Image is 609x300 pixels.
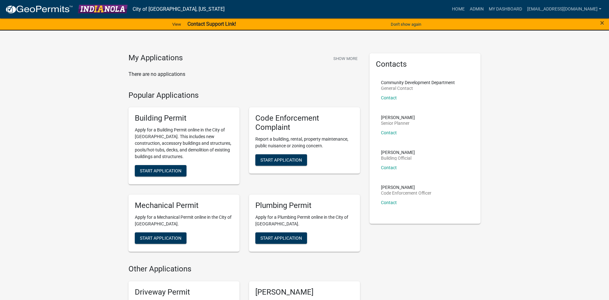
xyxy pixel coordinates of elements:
[381,150,415,155] p: [PERSON_NAME]
[381,200,397,205] a: Contact
[135,114,233,123] h5: Building Permit
[170,19,184,30] a: View
[381,115,415,120] p: [PERSON_NAME]
[255,201,354,210] h5: Plumbing Permit
[255,136,354,149] p: Report a building, rental, property maintenance, public nuisance or zoning concern.
[467,3,486,15] a: Admin
[486,3,525,15] a: My Dashboard
[128,264,360,274] h4: Other Applications
[187,21,236,27] strong: Contact Support Link!
[260,157,302,162] span: Start Application
[135,288,233,297] h5: Driveway Permit
[133,4,225,15] a: City of [GEOGRAPHIC_DATA], [US_STATE]
[381,95,397,100] a: Contact
[381,130,397,135] a: Contact
[255,154,307,166] button: Start Application
[600,18,604,27] span: ×
[135,165,187,177] button: Start Application
[255,288,354,297] h5: [PERSON_NAME]
[128,91,360,100] h4: Popular Applications
[381,80,455,85] p: Community Development Department
[140,168,181,173] span: Start Application
[255,214,354,227] p: Apply for a Plumbing Permit online in the City of [GEOGRAPHIC_DATA].
[255,114,354,132] h5: Code Enforcement Complaint
[140,235,181,240] span: Start Application
[388,19,424,30] button: Don't show again
[135,201,233,210] h5: Mechanical Permit
[78,5,128,13] img: City of Indianola, Iowa
[128,53,183,63] h4: My Applications
[600,19,604,27] button: Close
[381,86,455,90] p: General Contact
[135,214,233,227] p: Apply for a Mechanical Permit online in the City of [GEOGRAPHIC_DATA].
[525,3,604,15] a: [EMAIL_ADDRESS][DOMAIN_NAME]
[381,185,431,190] p: [PERSON_NAME]
[128,70,360,78] p: There are no applications
[381,156,415,160] p: Building Official
[260,235,302,240] span: Start Application
[135,127,233,160] p: Apply for a Building Permit online in the City of [GEOGRAPHIC_DATA]. This includes new constructi...
[381,121,415,125] p: Senior Planner
[381,165,397,170] a: Contact
[135,232,187,244] button: Start Application
[449,3,467,15] a: Home
[376,60,474,69] h5: Contacts
[255,232,307,244] button: Start Application
[381,191,431,195] p: Code Enforcement Officer
[331,53,360,64] button: Show More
